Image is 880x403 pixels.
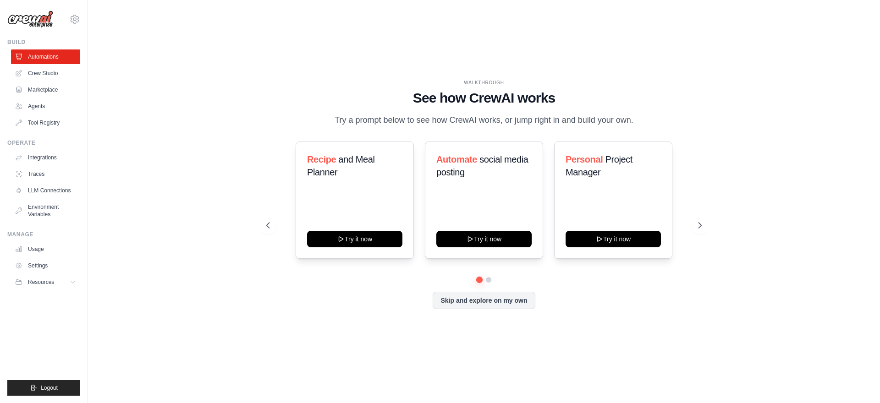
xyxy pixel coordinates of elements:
[436,154,477,164] span: Automate
[566,154,603,164] span: Personal
[11,150,80,165] a: Integrations
[7,11,53,28] img: Logo
[11,49,80,64] a: Automations
[266,90,702,106] h1: See how CrewAI works
[436,154,528,177] span: social media posting
[11,99,80,114] a: Agents
[7,380,80,396] button: Logout
[566,231,661,247] button: Try it now
[11,258,80,273] a: Settings
[11,82,80,97] a: Marketplace
[307,154,374,177] span: and Meal Planner
[566,154,632,177] span: Project Manager
[7,231,80,238] div: Manage
[436,231,532,247] button: Try it now
[307,154,336,164] span: Recipe
[11,167,80,181] a: Traces
[266,79,702,86] div: WALKTHROUGH
[11,66,80,81] a: Crew Studio
[41,384,58,392] span: Logout
[330,114,638,127] p: Try a prompt below to see how CrewAI works, or jump right in and build your own.
[11,275,80,289] button: Resources
[7,38,80,46] div: Build
[433,292,535,309] button: Skip and explore on my own
[28,278,54,286] span: Resources
[307,231,402,247] button: Try it now
[11,200,80,222] a: Environment Variables
[11,242,80,256] a: Usage
[7,139,80,147] div: Operate
[11,183,80,198] a: LLM Connections
[11,115,80,130] a: Tool Registry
